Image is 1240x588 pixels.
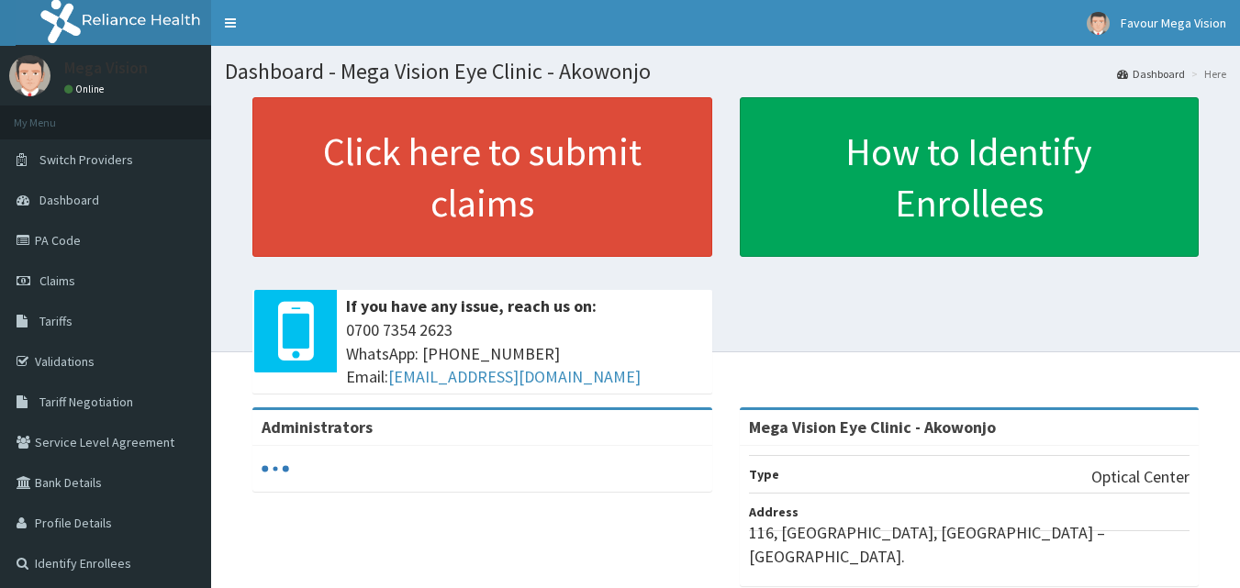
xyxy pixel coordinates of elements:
[252,97,712,257] a: Click here to submit claims
[39,151,133,168] span: Switch Providers
[39,192,99,208] span: Dashboard
[1117,66,1185,82] a: Dashboard
[346,295,597,316] b: If you have any issue, reach us on:
[39,272,75,289] span: Claims
[39,394,133,410] span: Tariff Negotiation
[225,60,1226,83] h1: Dashboard - Mega Vision Eye Clinic - Akowonjo
[262,416,373,438] b: Administrators
[740,97,1200,257] a: How to Identify Enrollees
[1187,66,1226,82] li: Here
[749,521,1190,568] p: 116, [GEOGRAPHIC_DATA], [GEOGRAPHIC_DATA] – [GEOGRAPHIC_DATA].
[1121,15,1226,31] span: Favour Mega Vision
[64,60,148,76] p: Mega Vision
[749,504,799,520] b: Address
[1087,12,1110,35] img: User Image
[346,318,703,389] span: 0700 7354 2623 WhatsApp: [PHONE_NUMBER] Email:
[9,55,50,96] img: User Image
[388,366,641,387] a: [EMAIL_ADDRESS][DOMAIN_NAME]
[749,416,996,438] strong: Mega Vision Eye Clinic - Akowonjo
[749,466,779,483] b: Type
[1091,465,1190,489] p: Optical Center
[64,83,108,95] a: Online
[262,455,289,483] svg: audio-loading
[39,313,73,329] span: Tariffs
